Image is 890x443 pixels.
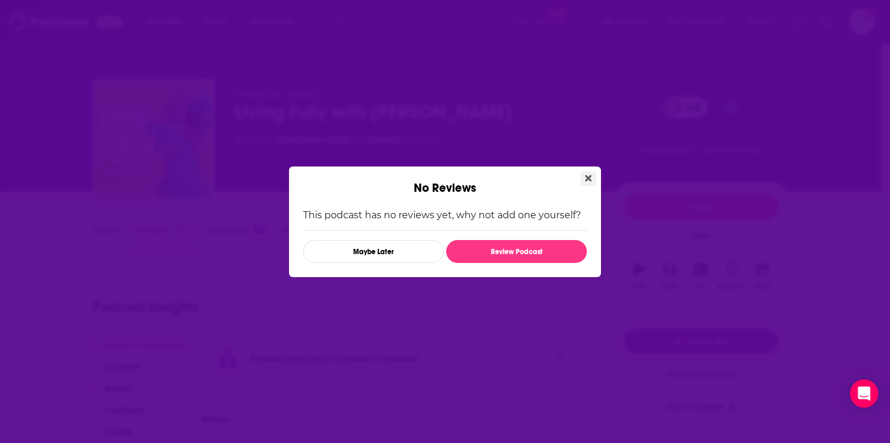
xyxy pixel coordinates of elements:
[303,240,444,263] button: Maybe Later
[850,379,878,408] div: Open Intercom Messenger
[580,171,596,186] button: Close
[303,209,587,221] p: This podcast has no reviews yet, why not add one yourself?
[289,166,601,195] div: No Reviews
[446,240,587,263] button: Review Podcast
